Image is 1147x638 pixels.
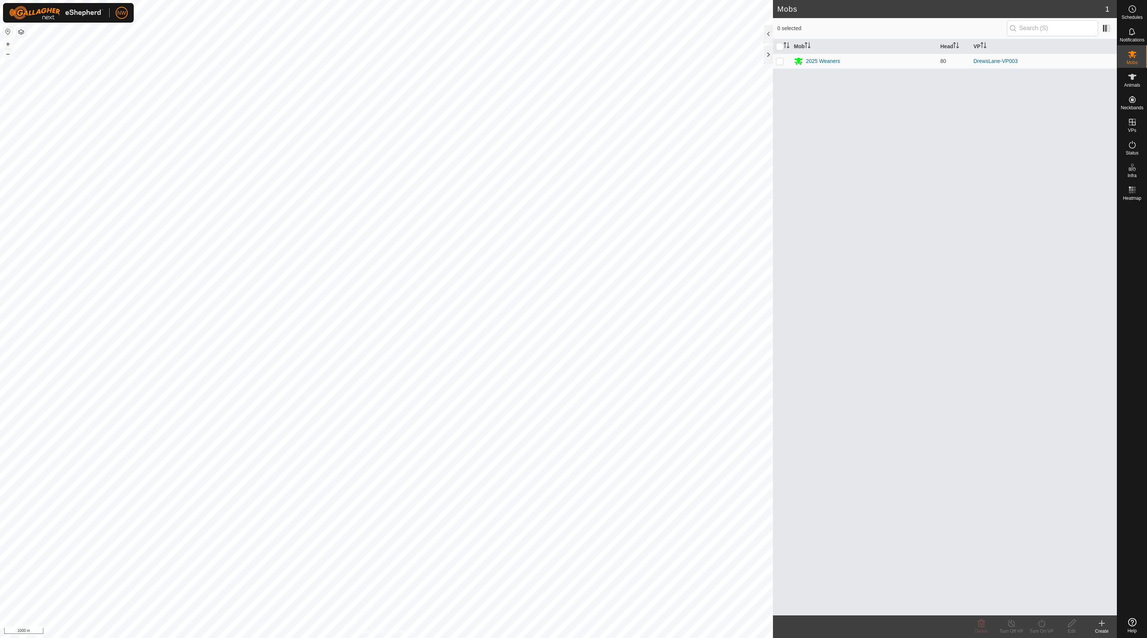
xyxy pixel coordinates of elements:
span: Status [1126,151,1138,155]
span: Mobs [1127,60,1138,65]
div: Edit [1057,628,1087,635]
a: Privacy Policy [357,628,385,635]
th: VP [970,39,1117,54]
img: Gallagher Logo [9,6,103,20]
button: + [3,40,12,49]
span: VPs [1128,128,1136,133]
div: Create [1087,628,1117,635]
a: Contact Us [394,628,416,635]
span: 80 [940,58,946,64]
div: 2025 Weaners [806,57,840,65]
button: Map Layers [17,28,26,37]
span: Animals [1124,83,1140,87]
span: NW [117,9,126,17]
th: Mob [791,39,938,54]
th: Head [937,39,970,54]
span: 1 [1105,3,1109,15]
p-sorticon: Activate to sort [953,43,959,49]
button: – [3,49,12,58]
span: Help [1127,629,1137,633]
button: Reset Map [3,27,12,36]
div: Turn Off VP [996,628,1026,635]
span: Neckbands [1121,106,1143,110]
h2: Mobs [777,5,1105,14]
a: DrewsLane-VP003 [973,58,1018,64]
p-sorticon: Activate to sort [805,43,811,49]
p-sorticon: Activate to sort [784,43,790,49]
span: 0 selected [777,24,1007,32]
span: Notifications [1120,38,1144,42]
span: Infra [1127,173,1136,178]
a: Help [1117,615,1147,636]
span: Heatmap [1123,196,1141,200]
p-sorticon: Activate to sort [981,43,987,49]
div: Turn On VP [1026,628,1057,635]
span: Delete [975,629,988,634]
input: Search (S) [1007,20,1098,36]
span: Schedules [1121,15,1142,20]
